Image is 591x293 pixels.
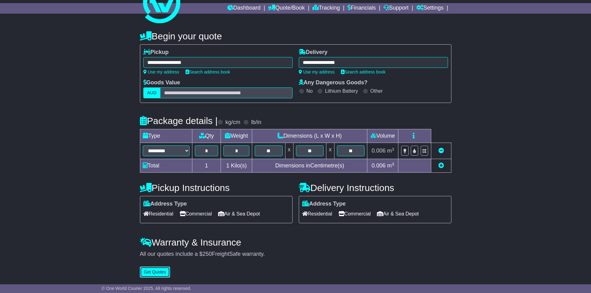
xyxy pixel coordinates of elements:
[325,88,358,94] label: Lithium Battery
[143,69,179,74] a: Use my address
[392,162,394,166] sup: 3
[367,129,398,143] td: Volume
[299,49,328,56] label: Delivery
[140,159,192,173] td: Total
[203,251,212,257] span: 250
[180,209,212,219] span: Commercial
[218,209,260,219] span: Air & Sea Depot
[186,69,230,74] a: Search address book
[226,162,229,169] span: 1
[140,116,218,126] h4: Package details |
[377,209,419,219] span: Air & Sea Depot
[387,148,394,154] span: m
[392,147,394,152] sup: 3
[302,209,332,219] span: Residential
[227,3,261,14] a: Dashboard
[143,87,161,98] label: AUD
[370,88,383,94] label: Other
[372,148,386,154] span: 0.006
[252,159,367,173] td: Dimensions in Centimetre(s)
[140,267,170,277] button: Get Quotes
[387,162,394,169] span: m
[299,79,368,86] label: Any Dangerous Goods?
[140,129,192,143] td: Type
[307,88,313,94] label: No
[299,183,451,193] h4: Delivery Instructions
[140,31,451,41] h4: Begin your quote
[140,237,451,247] h4: Warranty & Insurance
[251,119,261,126] label: lb/in
[285,143,293,159] td: x
[102,286,191,291] span: © One World Courier 2025. All rights reserved.
[438,162,444,169] a: Add new item
[268,3,305,14] a: Quote/Book
[302,201,346,207] label: Address Type
[143,209,173,219] span: Residential
[252,129,367,143] td: Dimensions (L x W x H)
[416,3,444,14] a: Settings
[221,129,252,143] td: Weight
[338,209,371,219] span: Commercial
[347,3,376,14] a: Financials
[192,159,221,173] td: 1
[372,162,386,169] span: 0.006
[143,49,169,56] label: Pickup
[221,159,252,173] td: Kilo(s)
[326,143,334,159] td: x
[140,183,293,193] h4: Pickup Instructions
[383,3,409,14] a: Support
[140,251,451,258] div: All our quotes include a $ FreightSafe warranty.
[341,69,386,74] a: Search address book
[312,3,340,14] a: Tracking
[299,69,335,74] a: Use my address
[438,148,444,154] a: Remove this item
[192,129,221,143] td: Qty
[143,201,187,207] label: Address Type
[143,79,180,86] label: Goods Value
[225,119,240,126] label: kg/cm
